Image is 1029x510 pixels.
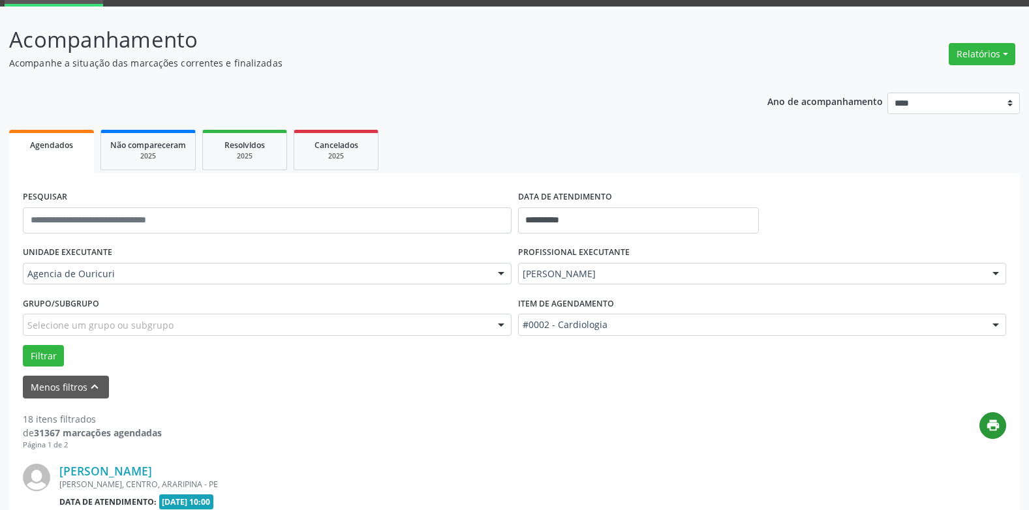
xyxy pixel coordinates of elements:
[224,140,265,151] span: Resolvidos
[23,426,162,440] div: de
[23,345,64,367] button: Filtrar
[110,140,186,151] span: Não compareceram
[9,23,716,56] p: Acompanhamento
[87,380,102,394] i: keyboard_arrow_up
[518,293,614,314] label: Item de agendamento
[949,43,1015,65] button: Relatórios
[110,151,186,161] div: 2025
[303,151,369,161] div: 2025
[59,496,157,507] b: Data de atendimento:
[23,412,162,426] div: 18 itens filtrados
[23,293,99,314] label: Grupo/Subgrupo
[23,376,109,398] button: Menos filtroskeyboard_arrow_up
[23,440,162,451] div: Página 1 de 2
[23,187,67,207] label: PESQUISAR
[23,243,112,263] label: UNIDADE EXECUTANTE
[23,464,50,491] img: img
[315,140,358,151] span: Cancelados
[27,318,174,332] span: Selecione um grupo ou subgrupo
[518,187,612,207] label: DATA DE ATENDIMENTO
[30,140,73,151] span: Agendados
[34,427,162,439] strong: 31367 marcações agendadas
[523,267,980,280] span: [PERSON_NAME]
[518,243,630,263] label: PROFISSIONAL EXECUTANTE
[159,494,214,509] span: [DATE] 10:00
[59,479,810,490] div: [PERSON_NAME], CENTRO, ARARIPINA - PE
[979,412,1006,439] button: print
[59,464,152,478] a: [PERSON_NAME]
[212,151,277,161] div: 2025
[767,93,883,109] p: Ano de acompanhamento
[986,418,1000,432] i: print
[523,318,980,331] span: #0002 - Cardiologia
[27,267,485,280] span: Agencia de Ouricuri
[9,56,716,70] p: Acompanhe a situação das marcações correntes e finalizadas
